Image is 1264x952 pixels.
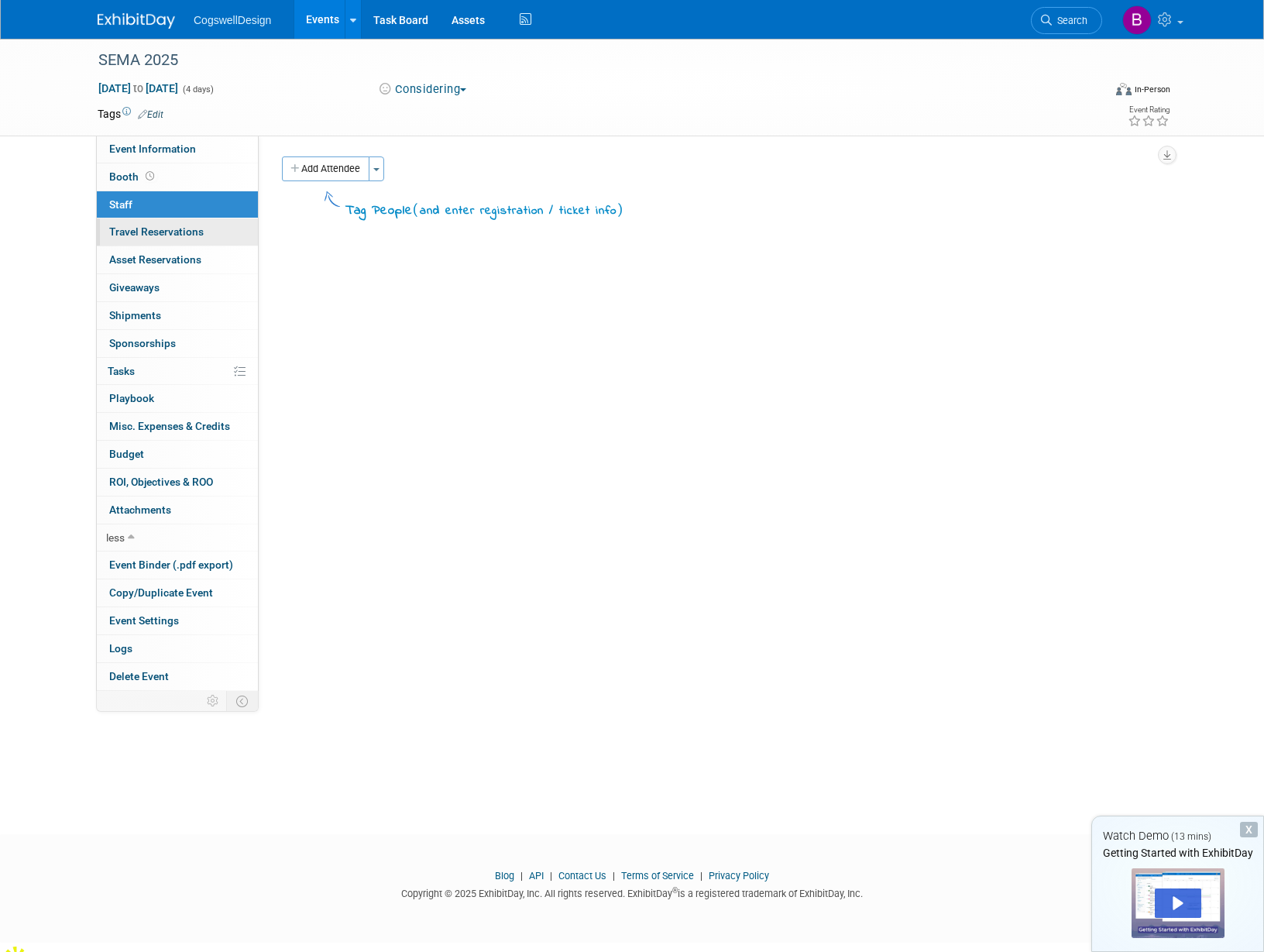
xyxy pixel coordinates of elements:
[97,385,258,412] a: Playbook
[97,358,258,385] a: Tasks
[98,13,175,29] img: ExhibitDay
[97,441,258,468] a: Budget
[97,302,258,329] a: Shipments
[617,201,623,217] span: )
[696,870,706,882] span: |
[97,635,258,662] a: Logs
[1092,845,1263,861] div: Getting Started with ExhibitDay
[558,870,606,882] a: Contact Us
[1122,5,1152,35] img: Benjamin Hudgins
[109,309,161,321] span: Shipments
[109,253,201,266] span: Asset Reservations
[97,413,258,440] a: Misc. Expenses & Credits
[1171,831,1211,842] span: (13 mins)
[621,870,694,882] a: Terms of Service
[1128,106,1170,114] div: Event Rating
[227,691,259,711] td: Toggle Event Tabs
[1134,84,1170,95] div: In-Person
[709,870,769,882] a: Privacy Policy
[1155,888,1201,918] div: Play
[282,156,369,181] button: Add Attendee
[109,170,157,183] span: Booth
[109,558,233,571] span: Event Binder (.pdf export)
[109,670,169,682] span: Delete Event
[108,365,135,377] span: Tasks
[109,642,132,655] span: Logs
[200,691,227,711] td: Personalize Event Tab Strip
[345,200,623,221] div: Tag People
[97,524,258,552] a: less
[109,143,196,155] span: Event Information
[97,274,258,301] a: Giveaways
[109,503,171,516] span: Attachments
[109,586,213,599] span: Copy/Duplicate Event
[372,81,473,98] button: Considering
[1092,828,1263,844] div: Watch Demo
[1011,81,1170,104] div: Event Format
[97,497,258,524] a: Attachments
[93,46,1079,74] div: SEMA 2025
[106,531,125,544] span: less
[97,246,258,273] a: Asset Reservations
[97,163,258,191] a: Booth
[1240,822,1258,837] div: Dismiss
[97,469,258,496] a: ROI, Objectives & ROO
[131,82,146,95] span: to
[546,870,556,882] span: |
[609,870,619,882] span: |
[1052,15,1087,26] span: Search
[138,109,163,120] a: Edit
[109,448,144,460] span: Budget
[97,330,258,357] a: Sponsorships
[109,281,160,294] span: Giveaways
[109,225,204,238] span: Travel Reservations
[517,870,527,882] span: |
[109,337,176,349] span: Sponsorships
[98,106,163,122] td: Tags
[109,476,213,488] span: ROI, Objectives & ROO
[109,392,154,404] span: Playbook
[97,663,258,690] a: Delete Event
[1116,83,1132,95] img: Format-Inperson.png
[97,552,258,579] a: Event Binder (.pdf export)
[420,202,617,219] span: and enter registration / ticket info
[1031,7,1102,34] a: Search
[97,607,258,634] a: Event Settings
[109,614,179,627] span: Event Settings
[97,579,258,607] a: Copy/Duplicate Event
[413,201,420,217] span: (
[495,870,514,882] a: Blog
[97,136,258,163] a: Event Information
[181,84,214,95] span: (4 days)
[194,14,271,26] span: CogswellDesign
[98,81,179,95] span: [DATE] [DATE]
[672,886,678,895] sup: ®
[109,420,230,432] span: Misc. Expenses & Credits
[529,870,544,882] a: API
[109,198,132,211] span: Staff
[97,191,258,218] a: Staff
[143,170,157,182] span: Booth not reserved yet
[97,218,258,246] a: Travel Reservations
